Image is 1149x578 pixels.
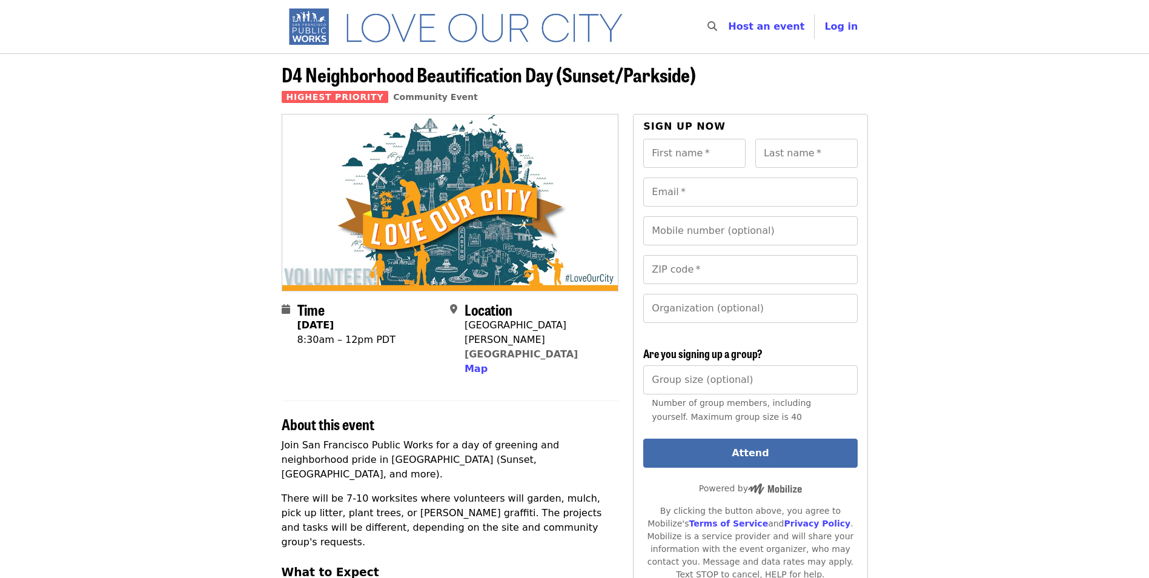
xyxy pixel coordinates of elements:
[282,491,619,550] p: There will be 7-10 worksites where volunteers will garden, mulch, pick up litter, plant trees, or...
[282,60,696,88] span: D4 Neighborhood Beautification Day (Sunset/Parkside)
[282,91,389,103] span: Highest Priority
[282,115,618,290] img: D4 Neighborhood Beautification Day (Sunset/Parkside) organized by SF Public Works
[465,318,609,347] div: [GEOGRAPHIC_DATA][PERSON_NAME]
[784,519,850,528] a: Privacy Policy
[824,21,858,32] span: Log in
[282,304,290,315] i: calendar icon
[699,483,802,493] span: Powered by
[815,15,867,39] button: Log in
[724,12,734,41] input: Search
[465,299,512,320] span: Location
[450,304,457,315] i: map-marker-alt icon
[643,139,746,168] input: First name
[689,519,768,528] a: Terms of Service
[643,178,857,207] input: Email
[282,438,619,482] p: Join San Francisco Public Works for a day of greening and neighborhood pride in [GEOGRAPHIC_DATA]...
[643,439,857,468] button: Attend
[643,345,763,361] span: Are you signing up a group?
[643,255,857,284] input: ZIP code
[755,139,858,168] input: Last name
[707,21,717,32] i: search icon
[465,363,488,374] span: Map
[748,483,802,494] img: Powered by Mobilize
[297,319,334,331] strong: [DATE]
[297,333,396,347] div: 8:30am – 12pm PDT
[282,413,374,434] span: About this event
[297,299,325,320] span: Time
[643,365,857,394] input: [object Object]
[643,294,857,323] input: Organization (optional)
[643,216,857,245] input: Mobile number (optional)
[465,362,488,376] button: Map
[465,348,578,360] a: [GEOGRAPHIC_DATA]
[643,121,726,132] span: Sign up now
[393,92,477,102] a: Community Event
[282,7,641,46] img: SF Public Works - Home
[728,21,804,32] a: Host an event
[652,398,811,422] span: Number of group members, including yourself. Maximum group size is 40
